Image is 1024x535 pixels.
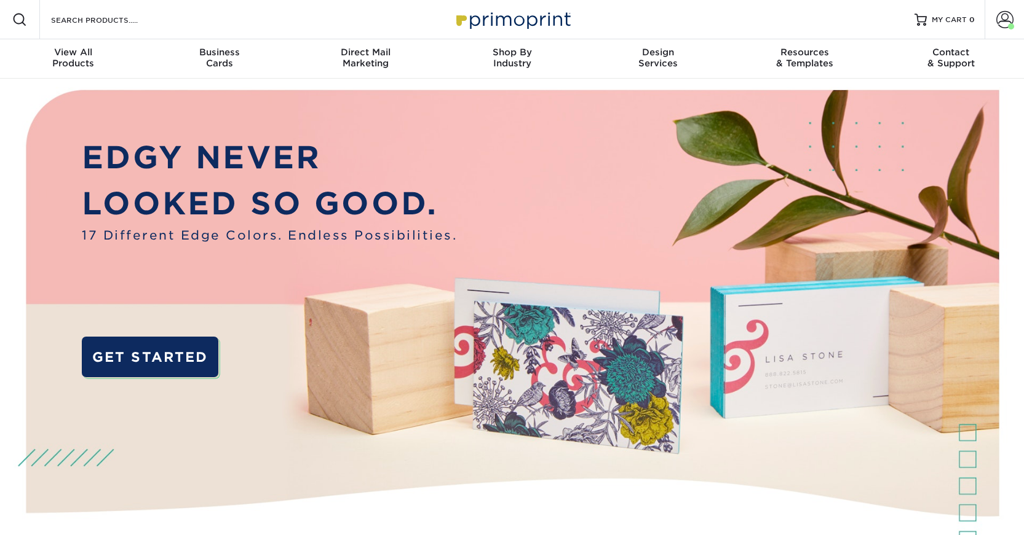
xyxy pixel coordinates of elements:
[439,39,585,79] a: Shop ByIndustry
[878,39,1024,79] a: Contact& Support
[731,47,878,69] div: & Templates
[878,47,1024,69] div: & Support
[293,47,439,69] div: Marketing
[451,6,574,33] img: Primoprint
[293,39,439,79] a: Direct MailMarketing
[293,47,439,58] span: Direct Mail
[439,47,585,58] span: Shop By
[585,47,731,69] div: Services
[731,39,878,79] a: Resources& Templates
[82,227,457,245] span: 17 Different Edge Colors. Endless Possibilities.
[585,47,731,58] span: Design
[585,39,731,79] a: DesignServices
[146,47,293,58] span: Business
[82,181,457,227] p: LOOKED SO GOOD.
[932,15,967,25] span: MY CART
[969,15,975,24] span: 0
[146,47,293,69] div: Cards
[50,12,170,27] input: SEARCH PRODUCTS.....
[82,337,218,377] a: GET STARTED
[878,47,1024,58] span: Contact
[731,47,878,58] span: Resources
[146,39,293,79] a: BusinessCards
[82,135,457,181] p: EDGY NEVER
[439,47,585,69] div: Industry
